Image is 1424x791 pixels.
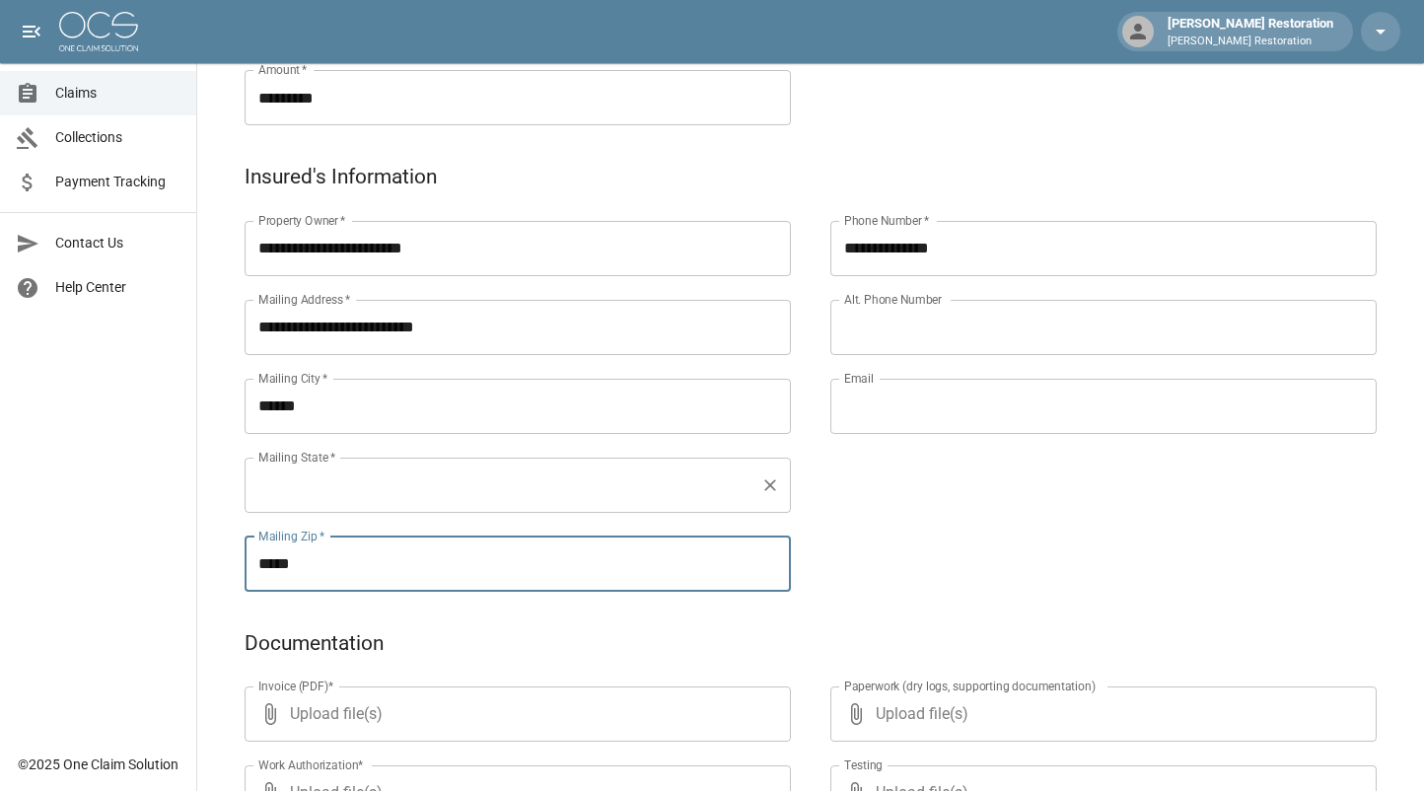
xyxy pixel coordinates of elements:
[18,755,178,774] div: © 2025 One Claim Solution
[55,233,180,253] span: Contact Us
[258,528,325,544] label: Mailing Zip
[55,127,180,148] span: Collections
[258,61,308,78] label: Amount
[1160,14,1341,49] div: [PERSON_NAME] Restoration
[258,291,350,308] label: Mailing Address
[290,686,738,742] span: Upload file(s)
[844,678,1096,694] label: Paperwork (dry logs, supporting documentation)
[876,686,1323,742] span: Upload file(s)
[844,291,942,308] label: Alt. Phone Number
[59,12,138,51] img: ocs-logo-white-transparent.png
[844,756,883,773] label: Testing
[756,471,784,499] button: Clear
[258,449,335,466] label: Mailing State
[844,370,874,387] label: Email
[258,678,334,694] label: Invoice (PDF)*
[258,756,364,773] label: Work Authorization*
[12,12,51,51] button: open drawer
[844,212,929,229] label: Phone Number
[258,370,328,387] label: Mailing City
[55,83,180,104] span: Claims
[55,277,180,298] span: Help Center
[55,172,180,192] span: Payment Tracking
[1168,34,1333,50] p: [PERSON_NAME] Restoration
[258,212,346,229] label: Property Owner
